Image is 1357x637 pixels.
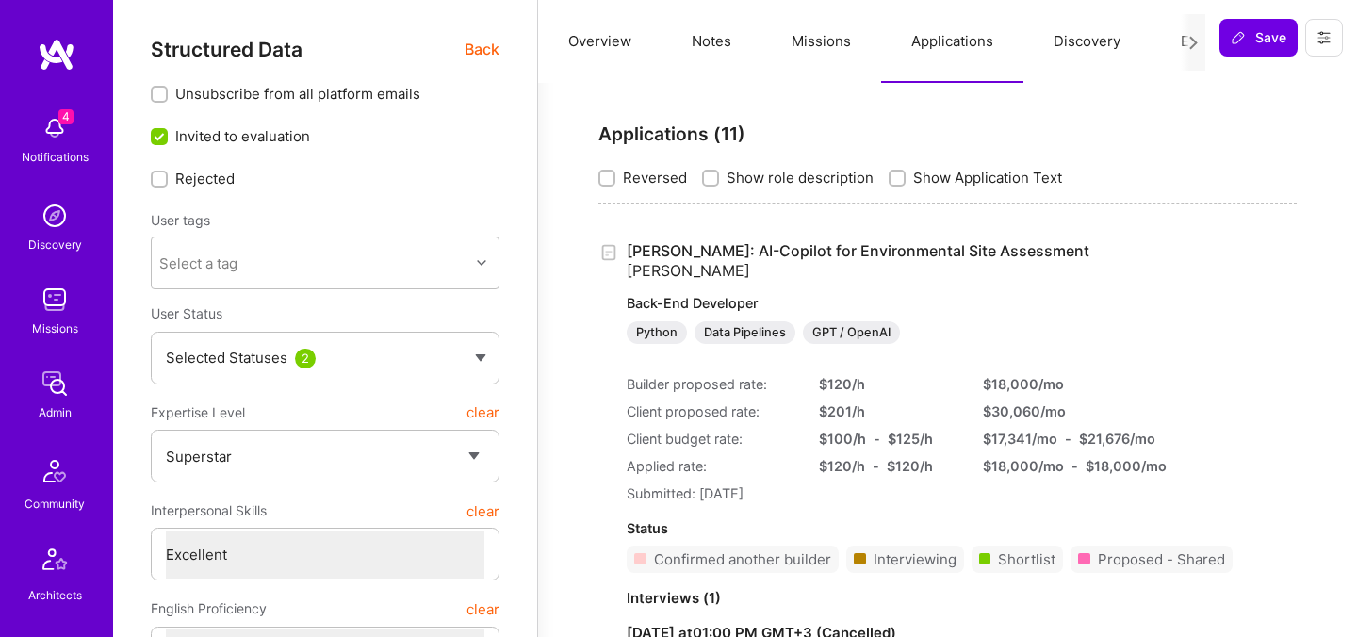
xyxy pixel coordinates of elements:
span: Reversed [623,168,687,188]
div: Confirmed another builder [654,549,831,569]
div: $ 30,060 /mo [983,401,1124,421]
span: Unsubscribe from all platform emails [175,84,420,104]
div: $ 18,000 /mo [983,456,1064,476]
span: Show Application Text [913,168,1062,188]
div: Data Pipelines [695,321,795,344]
p: Back-End Developer [627,294,1233,313]
div: Interviewing [874,549,956,569]
span: Structured Data [151,38,302,61]
span: Selected Statuses [166,349,287,367]
img: Architects [32,540,77,585]
div: Status [627,518,1233,538]
div: Submitted: [DATE] [627,483,1233,503]
button: Save [1219,19,1298,57]
div: Builder proposed rate: [627,374,796,394]
div: $ 125 /h [888,429,933,449]
div: $ 100 /h [819,429,866,449]
div: Python [627,321,687,344]
span: Back [465,38,499,61]
div: $ 18,000 /mo [1086,456,1167,476]
div: Client budget rate: [627,429,796,449]
button: clear [466,592,499,626]
div: $ 17,341 /mo [983,429,1057,449]
img: logo [38,38,75,72]
span: Show role description [727,168,874,188]
div: Community [25,494,85,514]
img: caret [475,354,486,362]
div: - [1071,456,1078,476]
div: $ 21,676 /mo [1079,429,1155,449]
div: Architects [28,585,82,605]
div: Admin [39,402,72,422]
span: Invited to evaluation [175,126,310,146]
button: clear [466,494,499,528]
a: [PERSON_NAME]: AI-Copilot for Environmental Site Assessment[PERSON_NAME]Back-End DeveloperPythonD... [627,241,1233,344]
span: Interpersonal Skills [151,494,267,528]
span: Rejected [175,169,235,188]
span: Save [1231,28,1286,47]
i: icon Next [1186,36,1201,50]
div: Applied rate: [627,456,796,476]
div: - [874,429,880,449]
div: GPT / OpenAI [803,321,900,344]
div: Select a tag [159,253,237,273]
div: Missions [32,318,78,338]
i: icon Application [598,242,620,264]
img: admin teamwork [36,365,74,402]
div: $ 201 /h [819,401,960,421]
div: Proposed - Shared [1098,549,1225,569]
div: $ 120 /h [819,456,865,476]
div: 2 [295,349,316,368]
strong: Applications ( 11 ) [598,122,745,145]
span: Expertise Level [151,396,245,430]
i: icon Chevron [477,258,486,268]
div: Client proposed rate: [627,401,796,421]
div: Shortlist [998,549,1055,569]
span: 4 [58,109,74,124]
div: Created [598,241,627,263]
div: - [1065,429,1071,449]
img: Community [32,449,77,494]
div: $ 18,000 /mo [983,374,1124,394]
div: - [873,456,879,476]
div: Notifications [22,147,89,167]
div: Discovery [28,235,82,254]
img: bell [36,109,74,147]
button: clear [466,396,499,430]
strong: Interviews ( 1 ) [627,589,721,607]
span: English Proficiency [151,592,267,626]
img: teamwork [36,281,74,318]
div: $ 120 /h [819,374,960,394]
span: [PERSON_NAME] [627,261,750,280]
div: $ 120 /h [887,456,933,476]
img: discovery [36,197,74,235]
label: User tags [151,211,210,229]
span: User Status [151,305,222,321]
